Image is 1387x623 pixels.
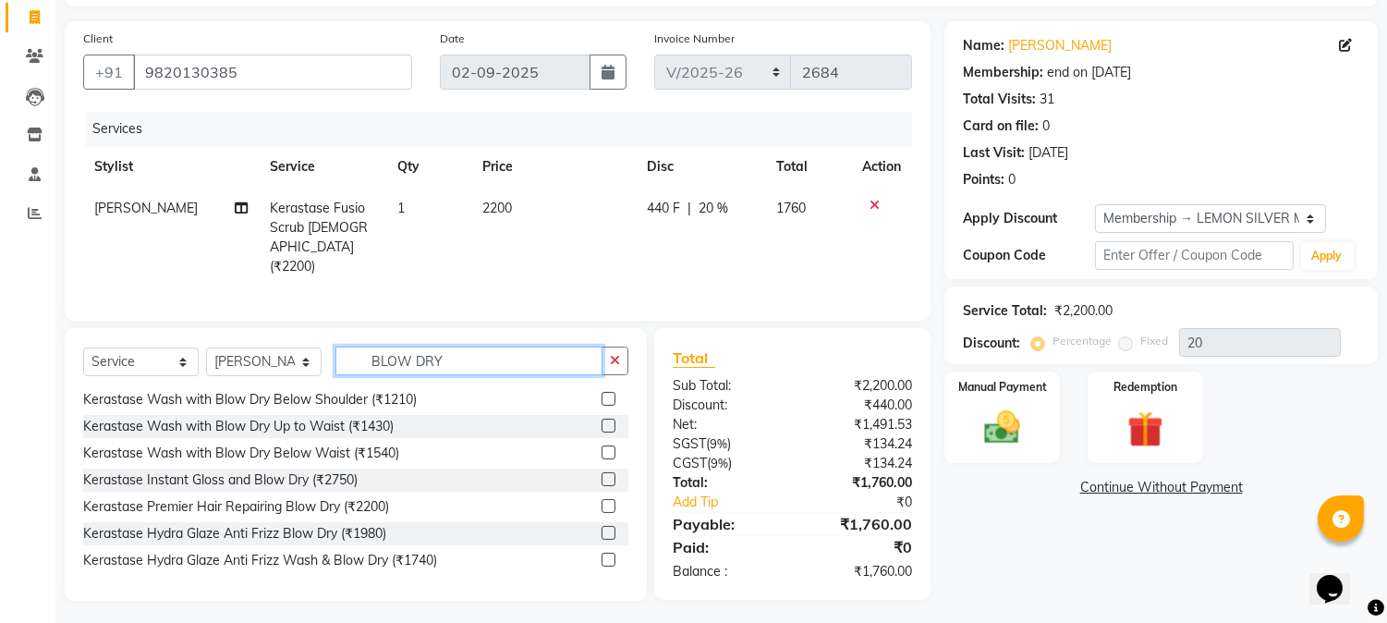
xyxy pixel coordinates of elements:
[815,493,927,512] div: ₹0
[83,497,389,517] div: Kerastase Premier Hair Repairing Blow Dry (₹2200)
[1113,379,1177,396] label: Redemption
[659,536,793,558] div: Paid:
[654,31,735,47] label: Invoice Number
[386,146,471,188] th: Qty
[948,478,1374,497] a: Continue Without Payment
[687,199,691,218] span: |
[765,146,852,188] th: Total
[793,454,927,473] div: ₹134.24
[83,390,417,409] div: Kerastase Wash with Blow Dry Below Shoulder (₹1210)
[659,415,793,434] div: Net:
[1052,333,1112,349] label: Percentage
[793,434,927,454] div: ₹134.24
[963,334,1020,353] div: Discount:
[958,379,1047,396] label: Manual Payment
[963,170,1004,189] div: Points:
[636,146,765,188] th: Disc
[963,143,1025,163] div: Last Visit:
[699,199,728,218] span: 20 %
[482,200,512,216] span: 2200
[793,376,927,396] div: ₹2,200.00
[673,348,715,368] span: Total
[1008,36,1112,55] a: [PERSON_NAME]
[963,36,1004,55] div: Name:
[83,146,259,188] th: Stylist
[1054,301,1113,321] div: ₹2,200.00
[270,200,368,275] span: Kerastase Fusio Scrub [DEMOGRAPHIC_DATA] (₹2200)
[83,524,386,544] div: Kerastase Hydra Glaze Anti Frizz Blow Dry (₹1980)
[1140,333,1168,349] label: Fixed
[973,407,1031,448] img: _cash.svg
[659,434,793,454] div: ( )
[83,444,399,463] div: Kerastase Wash with Blow Dry Below Waist (₹1540)
[659,396,793,415] div: Discount:
[659,454,793,473] div: ( )
[963,63,1043,82] div: Membership:
[440,31,465,47] label: Date
[83,417,394,436] div: Kerastase Wash with Blow Dry Up to Waist (₹1430)
[673,455,707,471] span: CGST
[85,112,926,146] div: Services
[793,513,927,535] div: ₹1,760.00
[471,146,636,188] th: Price
[659,562,793,581] div: Balance :
[659,493,815,512] a: Add Tip
[963,246,1095,265] div: Coupon Code
[1095,241,1293,270] input: Enter Offer / Coupon Code
[793,536,927,558] div: ₹0
[659,376,793,396] div: Sub Total:
[1008,170,1016,189] div: 0
[1028,143,1068,163] div: [DATE]
[259,146,386,188] th: Service
[710,436,727,451] span: 9%
[659,513,793,535] div: Payable:
[851,146,912,188] th: Action
[963,209,1095,228] div: Apply Discount
[83,31,113,47] label: Client
[963,90,1036,109] div: Total Visits:
[1116,407,1174,452] img: _gift.svg
[793,562,927,581] div: ₹1,760.00
[793,473,927,493] div: ₹1,760.00
[673,435,706,452] span: SGST
[1301,242,1354,270] button: Apply
[963,116,1039,136] div: Card on file:
[83,55,135,90] button: +91
[1309,549,1369,605] iframe: chat widget
[133,55,412,90] input: Search by Name/Mobile/Email/Code
[94,200,198,216] span: [PERSON_NAME]
[793,396,927,415] div: ₹440.00
[83,470,358,490] div: Kerastase Instant Gloss and Blow Dry (₹2750)
[647,199,680,218] span: 440 F
[1047,63,1131,82] div: end on [DATE]
[659,473,793,493] div: Total:
[776,200,806,216] span: 1760
[83,551,437,570] div: Kerastase Hydra Glaze Anti Frizz Wash & Blow Dry (₹1740)
[397,200,405,216] span: 1
[1040,90,1054,109] div: 31
[711,456,728,470] span: 9%
[963,301,1047,321] div: Service Total:
[793,415,927,434] div: ₹1,491.53
[1042,116,1050,136] div: 0
[335,347,602,375] input: Search or Scan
